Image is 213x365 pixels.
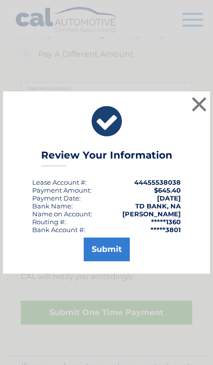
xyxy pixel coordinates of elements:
[41,149,172,166] h3: Review Your Information
[32,218,66,226] div: Routing #:
[154,186,181,194] span: $645.40
[32,210,92,218] div: Name on Account:
[32,186,92,194] div: Payment Amount:
[122,210,181,218] strong: [PERSON_NAME]
[135,202,181,210] strong: TD BANK, NA
[84,238,130,261] button: Submit
[32,178,87,186] div: Lease Account #:
[32,194,81,202] div: :
[157,194,181,202] span: [DATE]
[32,194,79,202] span: Payment Date
[32,226,85,234] div: Bank Account #:
[134,178,181,186] strong: 44455538038
[32,202,73,210] div: Bank Name:
[189,94,209,114] button: ×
